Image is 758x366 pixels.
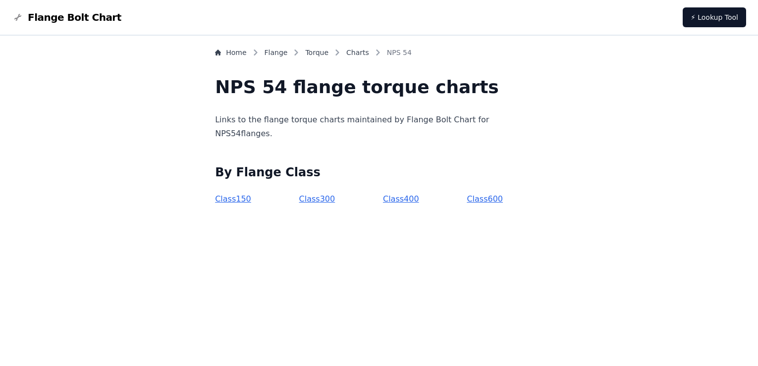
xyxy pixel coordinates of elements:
a: Class150 [215,194,251,204]
a: Torque [305,48,328,57]
nav: Breadcrumb [215,48,543,61]
img: Flange Bolt Chart Logo [12,11,24,23]
h1: NPS 54 flange torque charts [215,77,543,97]
a: Class600 [467,194,503,204]
a: Class400 [383,194,419,204]
a: Charts [346,48,369,57]
a: ⚡ Lookup Tool [683,7,746,27]
a: Flange Bolt Chart LogoFlange Bolt Chart [12,10,121,24]
h2: By Flange Class [215,164,543,180]
span: NPS 54 [387,48,412,57]
a: Class300 [299,194,335,204]
a: Home [215,48,246,57]
p: Links to the flange torque charts maintained by Flange Bolt Chart for NPS 54 flanges. [215,113,543,141]
a: Flange [265,48,288,57]
span: Flange Bolt Chart [28,10,121,24]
